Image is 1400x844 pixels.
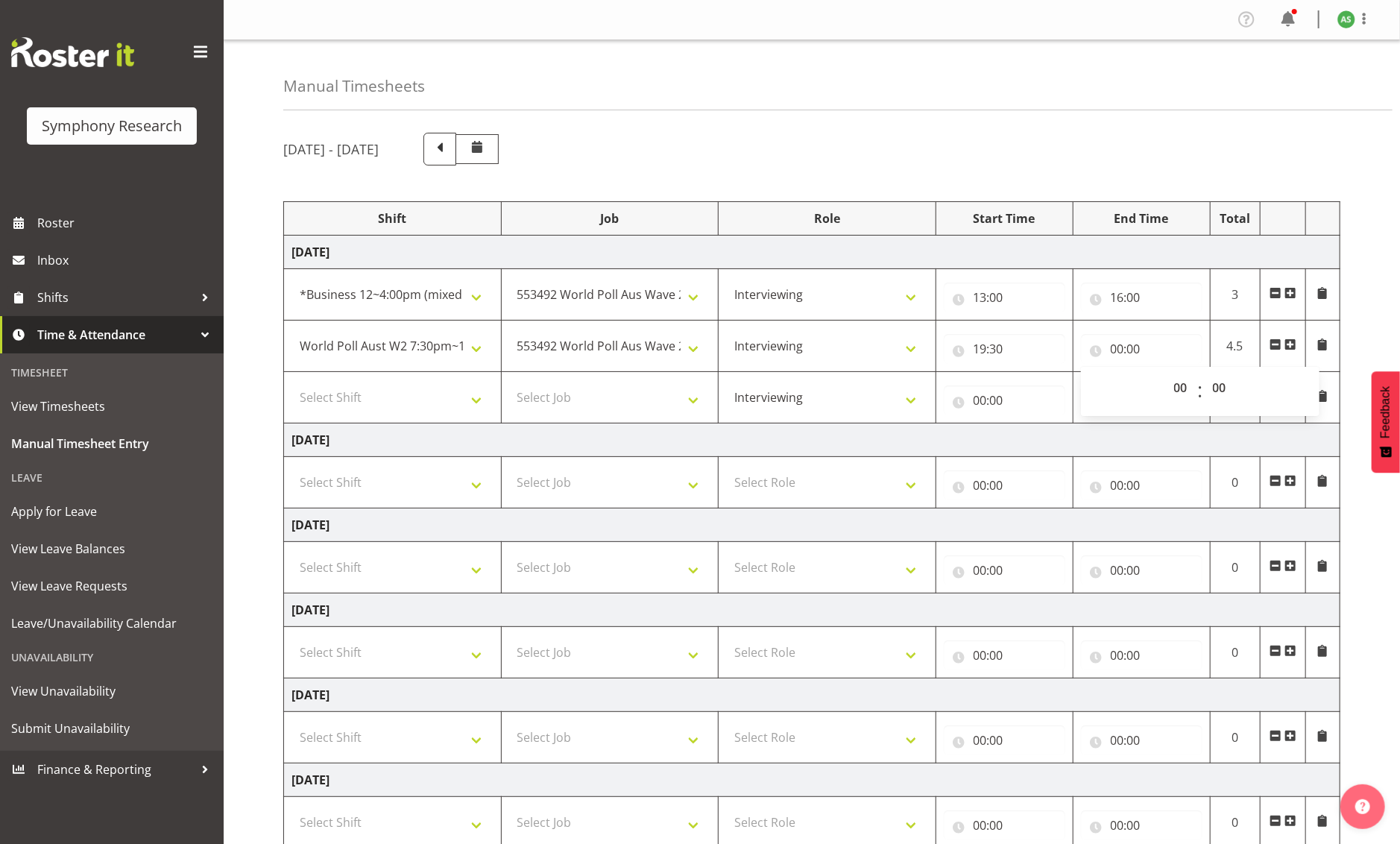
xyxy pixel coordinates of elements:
input: Click to select... [944,334,1065,364]
span: Time & Attendance [37,324,194,346]
div: End Time [1081,210,1202,227]
input: Click to select... [1081,334,1202,364]
div: Leave [4,462,220,493]
div: Symphony Research [42,115,182,137]
input: Click to select... [1081,640,1202,670]
a: Manual Timesheet Entry [4,425,220,462]
img: ange-steiger11422.jpg [1337,10,1355,28]
input: Click to select... [944,385,1065,415]
span: Roster [37,212,216,234]
input: Click to select... [1081,470,1202,500]
span: : [1197,373,1202,410]
input: Click to select... [1081,810,1202,840]
div: Timesheet [4,357,220,388]
span: Submit Unavailability [11,717,212,740]
img: help-xxl-2.png [1355,799,1370,814]
input: Click to select... [1081,555,1202,585]
span: Apply for Leave [11,500,212,523]
td: [DATE] [284,236,1340,269]
input: Click to select... [944,725,1065,755]
div: Unavailability [4,642,220,673]
span: View Timesheets [11,395,212,418]
td: [DATE] [284,678,1340,712]
span: Finance & Reporting [37,758,194,781]
td: 0 [1210,712,1260,763]
input: Click to select... [1081,725,1202,755]
input: Click to select... [944,470,1065,500]
div: Role [726,210,928,227]
td: [DATE] [284,423,1340,457]
input: Click to select... [944,283,1065,312]
div: Job [509,210,711,227]
a: Leave/Unavailability Calendar [4,605,220,642]
h4: Manual Timesheets [283,78,425,95]
td: [DATE] [284,593,1340,627]
button: Feedback - Show survey [1372,371,1400,473]
td: 4.5 [1210,321,1260,372]
span: View Leave Balances [11,538,212,560]
td: 3 [1210,269,1260,321]
a: View Leave Requests [4,567,220,605]
td: 0 [1210,627,1260,678]
a: Apply for Leave [4,493,220,530]
div: Shift [291,210,494,227]
td: 0 [1210,542,1260,593]
span: Shifts [37,286,194,309]
a: View Unavailability [4,673,220,710]
td: [DATE] [284,508,1340,542]
input: Click to select... [944,640,1065,670]
a: View Leave Balances [4,530,220,567]
input: Click to select... [1081,283,1202,312]
h5: [DATE] - [DATE] [283,141,379,157]
span: View Unavailability [11,680,212,702]
span: Leave/Unavailability Calendar [11,612,212,634]
div: Total [1218,210,1252,227]
input: Click to select... [944,555,1065,585]
div: Start Time [944,210,1065,227]
input: Click to select... [944,810,1065,840]
a: Submit Unavailability [4,710,220,747]
span: Inbox [37,249,216,271]
td: [DATE] [284,763,1340,797]
span: Manual Timesheet Entry [11,432,212,455]
span: View Leave Requests [11,575,212,597]
span: Feedback [1379,386,1393,438]
td: 0 [1210,457,1260,508]
img: Rosterit website logo [11,37,134,67]
a: View Timesheets [4,388,220,425]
